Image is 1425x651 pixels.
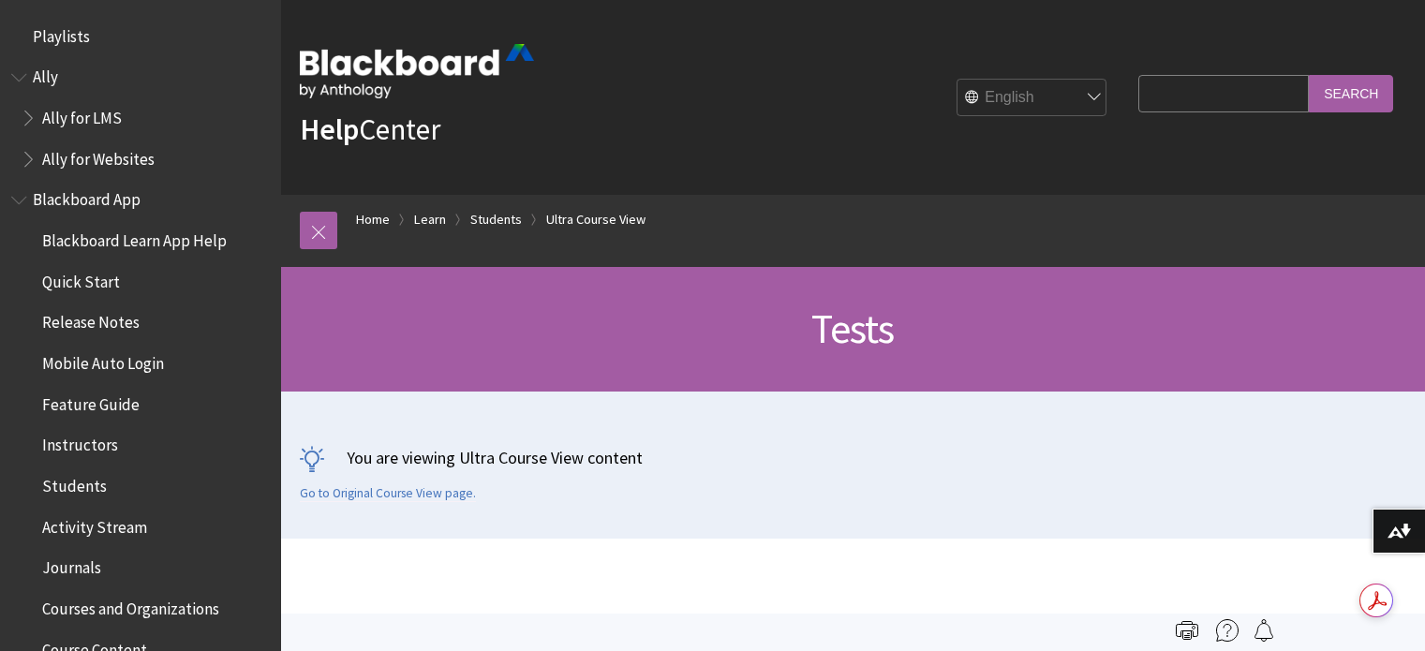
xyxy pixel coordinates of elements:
nav: Book outline for Playlists [11,21,270,52]
span: Blackboard Learn App Help [42,225,227,250]
a: Ultra Course View [546,208,646,231]
span: Ally [33,62,58,87]
span: Courses and Organizations [42,593,219,618]
nav: Book outline for Anthology Ally Help [11,62,270,175]
img: Follow this page [1253,619,1275,642]
img: Blackboard by Anthology [300,44,534,98]
a: HelpCenter [300,111,440,148]
span: Playlists [33,21,90,46]
span: Mobile Auto Login [42,348,164,373]
a: Home [356,208,390,231]
span: Students [42,470,107,496]
span: Ally for Websites [42,143,155,169]
span: Ally for LMS [42,102,122,127]
img: Print [1176,619,1198,642]
span: Feature Guide [42,389,140,414]
input: Search [1309,75,1393,111]
a: Students [470,208,522,231]
select: Site Language Selector [957,80,1107,117]
span: Tests [811,303,894,354]
span: Quick Start [42,266,120,291]
img: More help [1216,619,1239,642]
span: Journals [42,553,101,578]
span: Activity Stream [42,511,147,537]
a: Go to Original Course View page. [300,485,476,502]
span: Instructors [42,430,118,455]
span: Blackboard App [33,185,141,210]
p: You are viewing Ultra Course View content [300,446,1406,469]
a: Learn [414,208,446,231]
span: Release Notes [42,307,140,333]
strong: Help [300,111,359,148]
